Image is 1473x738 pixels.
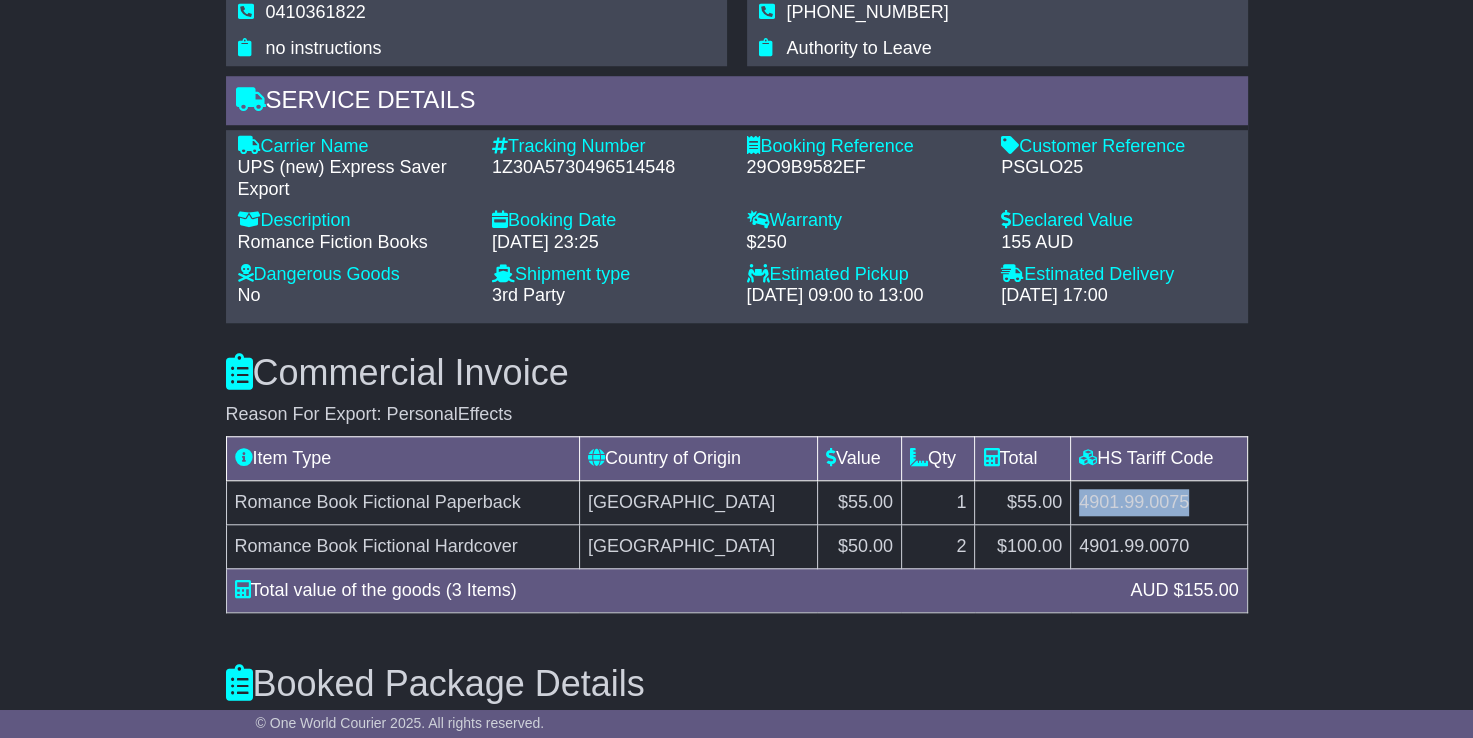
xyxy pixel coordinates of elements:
div: $250 [747,232,982,254]
div: Warranty [747,210,982,232]
td: 4901.99.0075 [1071,480,1247,524]
div: Booking Date [492,210,727,232]
div: [DATE] 17:00 [1001,285,1236,307]
div: UPS (new) Express Saver Export [238,157,473,200]
div: 155 AUD [1001,232,1236,254]
td: Romance Book Fictional Hardcover [226,524,579,568]
td: Romance Book Fictional Paperback [226,480,579,524]
td: Value [817,436,901,480]
td: $50.00 [817,524,901,568]
td: Country of Origin [579,436,817,480]
div: 1Z30A5730496514548 [492,157,727,179]
span: 3rd Party [492,285,565,305]
div: AUD $155.00 [1120,577,1248,604]
td: $55.00 [817,480,901,524]
div: Booking Reference [747,136,982,158]
td: Total [975,436,1071,480]
td: Item Type [226,436,579,480]
span: No [238,285,261,305]
div: PSGLO25 [1001,157,1236,179]
span: © One World Courier 2025. All rights reserved. [256,715,545,731]
td: Qty [901,436,974,480]
td: $55.00 [975,480,1071,524]
td: HS Tariff Code [1071,436,1247,480]
div: Reason For Export: PersonalEffects [226,404,1248,426]
div: Romance Fiction Books [238,232,473,254]
td: 4901.99.0070 [1071,524,1247,568]
div: Carrier Name [238,136,473,158]
div: Estimated Pickup [747,264,982,286]
span: no instructions [266,38,382,58]
div: [DATE] 23:25 [492,232,727,254]
div: Estimated Delivery [1001,264,1236,286]
div: Service Details [226,76,1248,130]
td: 1 [901,480,974,524]
div: Total value of the goods (3 Items) [225,577,1121,604]
div: Dangerous Goods [238,264,473,286]
span: [PHONE_NUMBER] [787,2,949,22]
h3: Booked Package Details [226,664,1248,704]
td: [GEOGRAPHIC_DATA] [579,480,817,524]
div: 29O9B9582EF [747,157,982,179]
span: 0410361822 [266,2,366,22]
span: Authority to Leave [787,38,932,58]
td: [GEOGRAPHIC_DATA] [579,524,817,568]
td: 2 [901,524,974,568]
div: Tracking Number [492,136,727,158]
h3: Commercial Invoice [226,353,1248,393]
div: Description [238,210,473,232]
div: Shipment type [492,264,727,286]
div: Customer Reference [1001,136,1236,158]
div: Declared Value [1001,210,1236,232]
div: [DATE] 09:00 to 13:00 [747,285,982,307]
td: $100.00 [975,524,1071,568]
